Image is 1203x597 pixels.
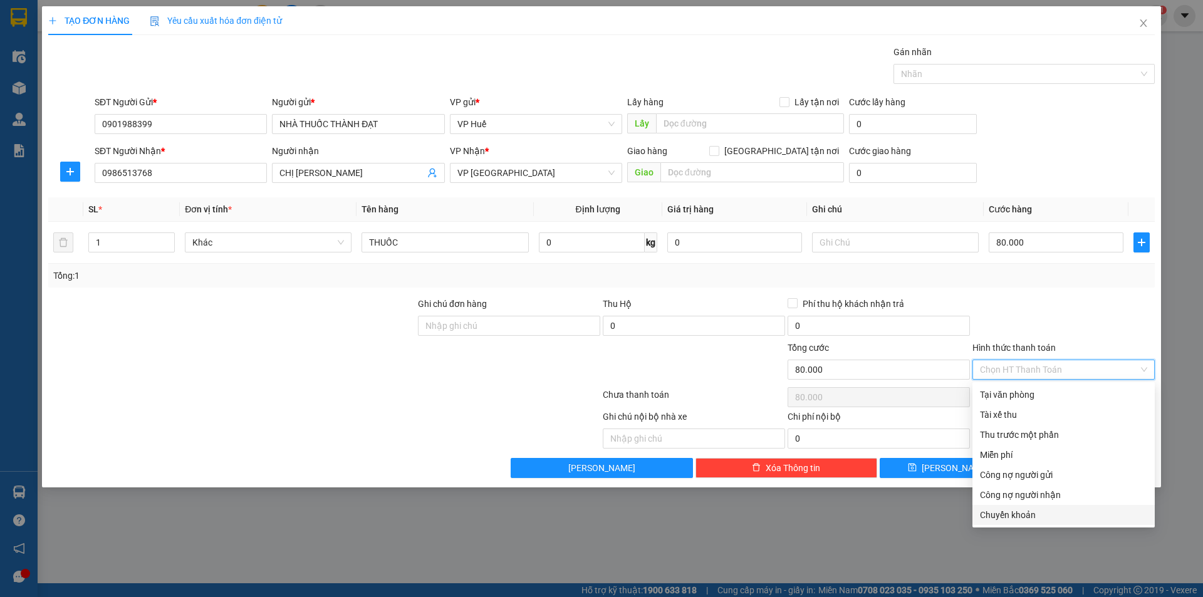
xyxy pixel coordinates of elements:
input: VD: Bàn, Ghế [362,232,528,252]
span: [PERSON_NAME] [922,461,989,475]
th: Ghi chú [807,197,984,222]
button: Close [1126,6,1161,41]
input: Ghi chú đơn hàng [418,316,600,336]
img: icon [150,16,160,26]
span: close [1138,18,1148,28]
span: Giao hàng [627,146,667,156]
span: Lấy hàng [627,97,664,107]
span: plus [61,167,80,177]
div: VP gửi [450,95,622,109]
button: plus [60,162,80,182]
div: SĐT Người Nhận [95,144,267,158]
button: deleteXóa Thông tin [695,458,878,478]
span: VP Huế [457,115,615,133]
button: save[PERSON_NAME] [880,458,1016,478]
input: Cước lấy hàng [849,114,977,134]
span: plus [1134,237,1149,247]
div: Tổng: 1 [53,269,464,283]
span: Tổng cước [788,343,829,353]
span: [GEOGRAPHIC_DATA] tận nơi [719,144,844,158]
input: Cước giao hàng [849,163,977,183]
label: Cước lấy hàng [849,97,905,107]
div: Thu trước một phần [980,428,1147,442]
span: Đơn vị tính [185,204,232,214]
button: plus [1133,232,1150,252]
span: kg [645,232,657,252]
span: user-add [427,168,437,178]
button: [PERSON_NAME] [511,458,693,478]
div: SĐT Người Gửi [95,95,267,109]
label: Ghi chú đơn hàng [418,299,487,309]
input: Dọc đường [660,162,844,182]
div: Miễn phí [980,448,1147,462]
label: Gán nhãn [893,47,932,57]
span: TẠO ĐƠN HÀNG [48,16,130,26]
span: save [908,463,917,473]
label: Hình thức thanh toán [972,343,1056,353]
span: delete [752,463,761,473]
span: Cước hàng [989,204,1032,214]
span: SL [88,204,98,214]
span: Lấy [627,113,656,133]
label: Cước giao hàng [849,146,911,156]
input: Nhập ghi chú [603,428,785,449]
button: delete [53,232,73,252]
span: Phí thu hộ khách nhận trả [798,297,909,311]
span: Khác [192,233,344,252]
div: Chuyển khoản [980,508,1147,522]
span: VP Ninh Bình [457,164,615,182]
div: Người nhận [272,144,444,158]
div: Tại văn phòng [980,388,1147,402]
span: Giá trị hàng [667,204,714,214]
span: VP Nhận [450,146,485,156]
span: Giao [627,162,660,182]
span: Tên hàng [362,204,398,214]
span: plus [48,16,57,25]
div: Tài xế thu [980,408,1147,422]
div: Công nợ người gửi [980,468,1147,482]
div: Chưa thanh toán [601,388,786,410]
input: Dọc đường [656,113,844,133]
div: Ghi chú nội bộ nhà xe [603,410,785,428]
input: 0 [667,232,802,252]
div: Người gửi [272,95,444,109]
input: Ghi Chú [812,232,979,252]
div: Công nợ người nhận [980,488,1147,502]
div: Cước gửi hàng sẽ được ghi vào công nợ của người gửi [972,465,1155,485]
span: [PERSON_NAME] [568,461,635,475]
span: Lấy tận nơi [789,95,844,109]
div: Cước gửi hàng sẽ được ghi vào công nợ của người nhận [972,485,1155,505]
div: Chi phí nội bộ [788,410,970,428]
span: Thu Hộ [603,299,632,309]
span: Xóa Thông tin [766,461,820,475]
span: Định lượng [576,204,620,214]
span: Yêu cầu xuất hóa đơn điện tử [150,16,282,26]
